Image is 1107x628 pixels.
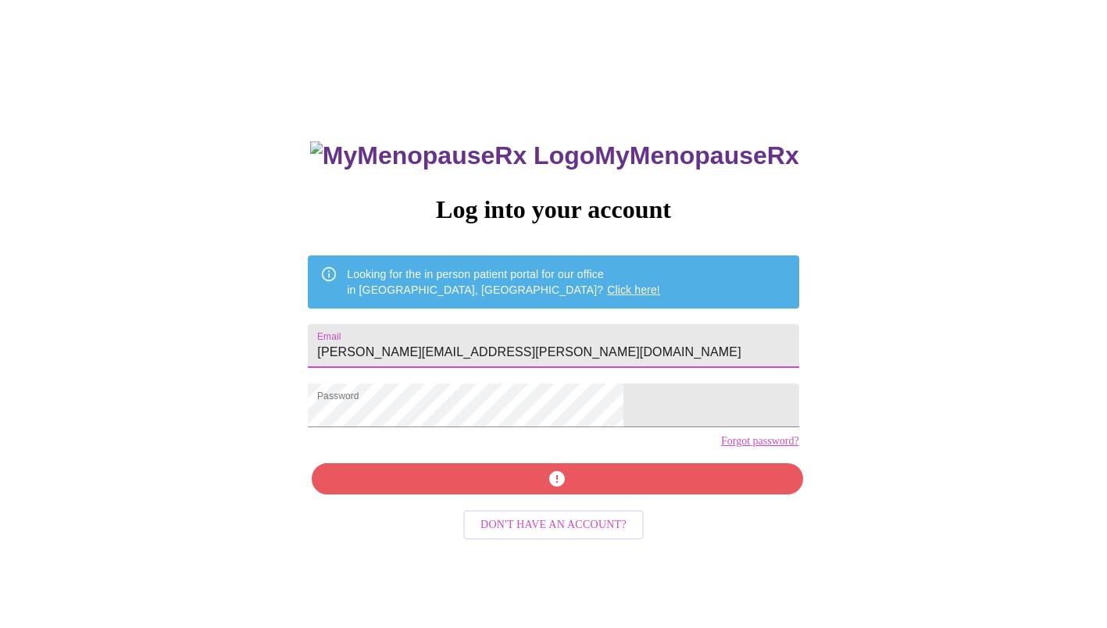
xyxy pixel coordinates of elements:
a: Don't have an account? [459,517,648,530]
h3: MyMenopauseRx [310,141,799,170]
button: Don't have an account? [463,510,644,541]
h3: Log into your account [308,195,798,224]
a: Click here! [607,284,660,296]
a: Forgot password? [721,435,799,448]
img: MyMenopauseRx Logo [310,141,595,170]
div: Looking for the in person patient portal for our office in [GEOGRAPHIC_DATA], [GEOGRAPHIC_DATA]? [347,260,660,304]
span: Don't have an account? [480,516,627,535]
